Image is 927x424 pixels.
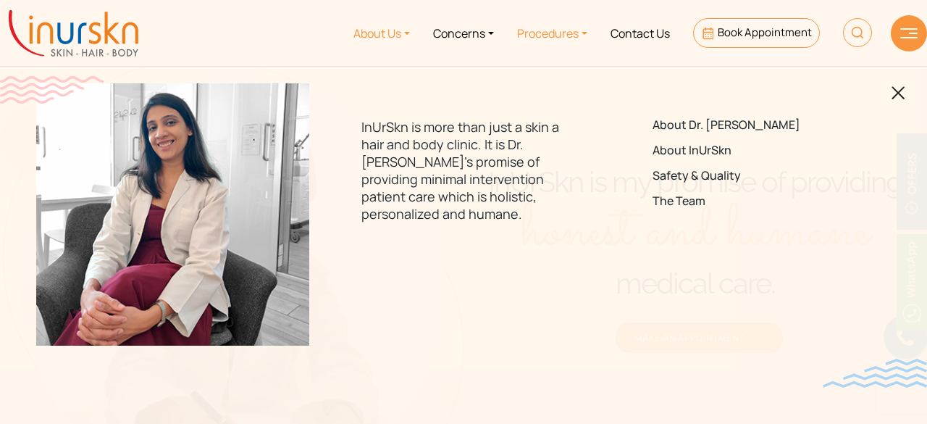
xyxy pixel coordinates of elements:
[506,6,599,60] a: Procedures
[599,6,681,60] a: Contact Us
[843,18,872,47] img: HeaderSearch
[900,28,918,38] img: hamLine.svg
[36,83,309,346] img: menuabout
[361,118,565,223] p: InUrSkn is more than just a skin a hair and body clinic. It is Dr. [PERSON_NAME]'s promise of pro...
[718,25,812,40] span: Book Appointment
[342,6,421,60] a: About Us
[693,18,820,48] a: Book Appointment
[892,86,905,100] img: blackclosed
[653,144,856,157] a: About InUrSkn
[653,118,856,132] a: About Dr. [PERSON_NAME]
[823,359,927,388] img: bluewave
[653,169,856,183] a: Safety & Quality
[421,6,506,60] a: Concerns
[9,10,138,57] img: inurskn-logo
[653,195,856,209] a: The Team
